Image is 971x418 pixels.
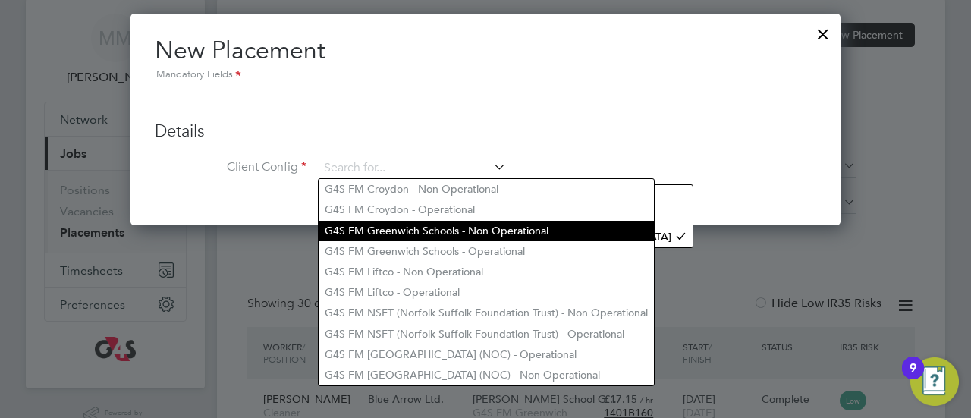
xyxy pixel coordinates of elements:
[319,324,654,344] li: G4S FM NSFT (Norfolk Suffolk Foundation Trust) - Operational
[319,344,654,365] li: G4S FM [GEOGRAPHIC_DATA] (NOC) - Operational
[319,221,654,241] li: G4S FM Greenwich Schools - Non Operational
[319,262,654,282] li: G4S FM Liftco - Non Operational
[910,368,916,388] div: 9
[319,157,506,180] input: Search for...
[319,179,654,200] li: G4S FM Croydon - Non Operational
[319,365,654,385] li: G4S FM [GEOGRAPHIC_DATA] (NOC) - Non Operational
[155,67,816,83] div: Mandatory Fields
[319,303,654,323] li: G4S FM NSFT (Norfolk Suffolk Foundation Trust) - Non Operational
[319,241,654,262] li: G4S FM Greenwich Schools - Operational
[319,282,654,303] li: G4S FM Liftco - Operational
[155,159,306,175] label: Client Config
[155,121,816,143] h3: Details
[910,357,959,406] button: Open Resource Center, 9 new notifications
[155,35,816,83] h2: New Placement
[319,200,654,220] li: G4S FM Croydon - Operational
